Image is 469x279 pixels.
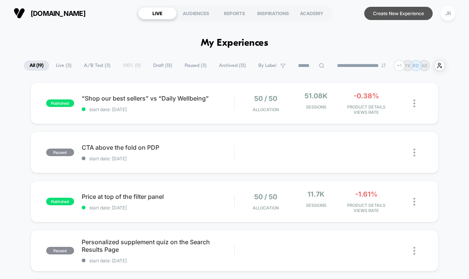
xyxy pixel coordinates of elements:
[413,247,415,255] img: close
[82,193,234,200] span: Price at top of the filter panel
[82,238,234,253] span: Personalized supplement quiz on the Search Results Page
[364,7,433,20] button: Create New Experience
[254,193,277,201] span: 50 / 50
[394,60,405,71] div: + 1
[82,258,234,263] span: start date: [DATE]
[215,7,254,19] div: REPORTS
[405,63,411,68] p: YK
[304,92,328,100] span: 51.08k
[213,60,252,71] span: Archived ( 13 )
[82,144,234,151] span: CTA above the fold on PDP
[82,107,234,112] span: start date: [DATE]
[46,198,74,205] span: published
[413,149,415,157] img: close
[138,7,177,19] div: LIVE
[46,149,74,156] span: paused
[31,9,85,17] span: [DOMAIN_NAME]
[254,7,292,19] div: INSPIRATIONS
[293,203,339,208] span: Sessions
[46,247,74,254] span: paused
[413,99,415,107] img: close
[307,190,325,198] span: 11.7k
[82,205,234,211] span: start date: [DATE]
[11,7,88,19] button: [DOMAIN_NAME]
[46,99,74,107] span: published
[355,190,377,198] span: -1.61%
[78,60,116,71] span: A/B Test ( 3 )
[438,6,458,21] button: JR
[293,104,339,110] span: Sessions
[24,60,49,71] span: All ( 19 )
[82,156,234,161] span: start date: [DATE]
[14,8,25,19] img: Visually logo
[413,198,415,206] img: close
[343,104,390,115] span: PRODUCT DETAILS VIEWS RATE
[343,203,390,213] span: PRODUCT DETAILS VIEWS RATE
[354,92,379,100] span: -0.38%
[292,7,331,19] div: ACADEMY
[413,63,419,68] p: RD
[254,95,277,102] span: 50 / 50
[253,107,279,112] span: Allocation
[258,63,276,68] span: By Label
[179,60,212,71] span: Paused ( 3 )
[148,60,178,71] span: Draft ( 13 )
[82,95,234,102] span: “Shop our best sellers” vs “Daily Wellbeing”
[381,63,386,68] img: end
[50,60,77,71] span: Live ( 3 )
[201,38,269,49] h1: My Experiences
[441,6,455,21] div: JR
[177,7,215,19] div: AUDIENCES
[253,205,279,211] span: Allocation
[421,63,427,68] p: AR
